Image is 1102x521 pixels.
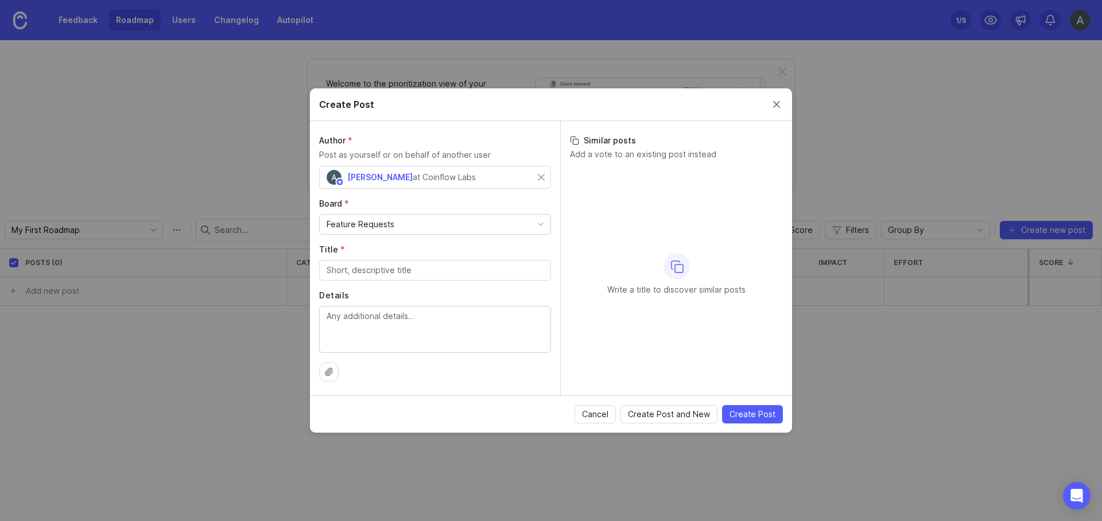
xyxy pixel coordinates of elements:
span: Create Post [730,409,775,420]
span: [PERSON_NAME] [347,172,413,182]
button: Cancel [575,405,616,423]
div: Open Intercom Messenger [1063,482,1091,510]
span: Cancel [582,409,608,420]
h3: Similar posts [570,135,783,146]
span: Create Post and New [628,409,710,420]
input: Short, descriptive title [327,264,544,277]
button: Create Post and New [620,405,717,423]
button: Create Post [722,405,783,423]
img: Alex Delgado [327,170,342,185]
span: Author (required) [319,135,352,145]
span: Title (required) [319,244,345,254]
span: Board (required) [319,199,349,208]
p: Add a vote to an existing post instead [570,149,783,160]
p: Write a title to discover similar posts [607,284,746,296]
h2: Create Post [319,98,374,111]
label: Details [319,290,551,301]
img: member badge [336,178,344,186]
button: Close create post modal [770,98,783,111]
p: Post as yourself or on behalf of another user [319,149,551,161]
div: Feature Requests [327,218,394,231]
div: at Coinflow Labs [413,171,476,184]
